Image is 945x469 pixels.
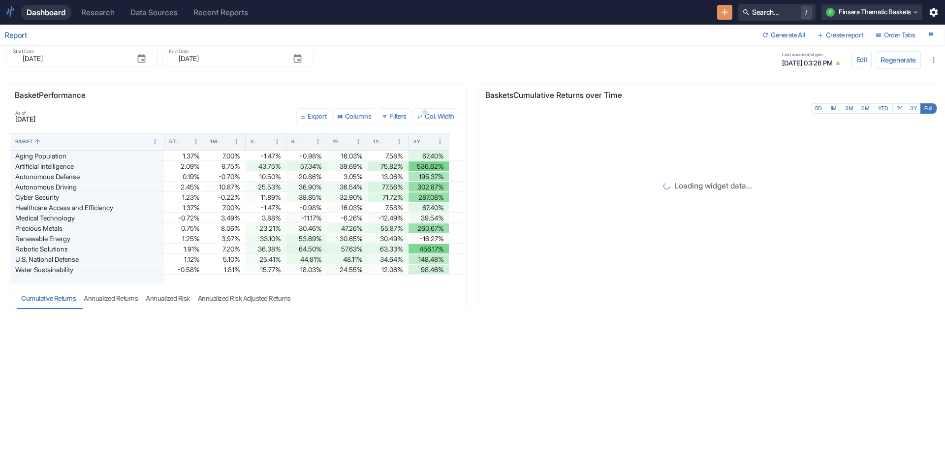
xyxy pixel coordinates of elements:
[210,234,241,244] div: 3.97%
[251,192,281,202] div: 11.89%
[210,203,241,213] div: 7.00%
[15,213,159,223] div: Medical Technology
[15,151,159,161] div: Aging Population
[413,244,444,254] div: 456.17%
[782,58,843,68] span: [DATE] 03:26 PM
[413,223,444,233] div: 260.67%
[378,108,411,125] button: Show filters
[15,254,159,264] div: U.S. National Defense
[826,103,841,114] button: 1M
[413,254,444,264] div: 148.48%
[251,161,281,171] div: 43.75%
[393,135,406,148] button: 1 Year column menu
[373,203,404,213] div: 7.58%
[210,138,220,145] div: 1 Month
[4,31,36,40] div: Report
[251,203,281,213] div: -1.47%
[291,172,322,182] div: 20.86%
[13,48,34,55] label: Start Date
[291,244,322,254] div: 64.50%
[188,5,254,20] a: Recent Reports
[296,108,331,125] button: Export
[193,8,248,17] div: Recent Reports
[920,103,937,114] button: Full
[674,180,752,192] p: Loading widget data...
[146,294,190,303] div: Annualized Risk
[291,203,322,213] div: -0.98%
[33,137,42,146] button: Sort
[17,288,295,309] div: tabs
[332,234,363,244] div: 30.65%
[210,244,241,254] div: 7.20%
[169,203,200,213] div: 1.37%
[373,182,404,192] div: 77.56%
[21,294,76,303] div: Cumulative Returns
[0,25,758,45] div: dashboard tabs
[924,28,939,43] button: Launch Tour
[373,265,404,275] div: 12.06%
[291,138,302,145] div: 6 Months
[251,265,281,275] div: 15.77%
[352,135,365,148] button: Year to Date column menu
[422,109,428,115] div: 1
[413,265,444,275] div: 98.46%
[84,294,138,303] div: Annualized Returns
[15,203,159,213] div: Healthcare Access and Efficiency
[291,234,322,244] div: 53.69%
[332,182,363,192] div: 36.54%
[291,161,322,171] div: 57.34%
[291,182,322,192] div: 36.90%
[149,135,161,148] button: Basket column menu
[15,192,159,202] div: Cyber Security
[373,254,404,264] div: 34.64%
[782,52,843,57] span: Last successful gen.
[413,151,444,161] div: 67.40%
[221,137,230,146] button: Sort
[821,4,922,20] button: FFinsera Thematic Baskets
[717,5,732,20] button: New Resource
[373,161,404,171] div: 75.82%
[738,4,816,21] button: Search.../
[130,8,178,17] div: Data Sources
[291,213,322,223] div: -11.17%
[291,254,322,264] div: 44.81%
[169,254,200,264] div: 1.12%
[291,151,322,161] div: -0.98%
[251,244,281,254] div: 36.38%
[15,161,159,171] div: Artificial Intelligence
[210,182,241,192] div: 10.87%
[413,182,444,192] div: 302.87%
[251,254,281,264] div: 25.41%
[180,137,189,146] button: Sort
[413,192,444,202] div: 287.08%
[251,151,281,161] div: -1.47%
[271,135,283,148] button: 3 Months column menu
[251,223,281,233] div: 23.21%
[384,137,393,146] button: Sort
[876,51,921,68] button: Regenerate
[173,53,284,64] input: yyyy-mm-dd
[826,8,835,17] div: F
[15,244,159,254] div: Robotic Solutions
[813,28,867,43] button: Create report
[251,172,281,182] div: 10.50%
[343,137,352,146] button: Sort
[332,161,363,171] div: 39.69%
[373,172,404,182] div: 13.06%
[169,234,200,244] div: 1.25%
[251,138,261,145] div: 3 Months
[15,223,159,233] div: Precious Metals
[332,151,363,161] div: 16.03%
[210,161,241,171] div: 8.75%
[15,116,35,123] span: [DATE]
[312,135,324,148] button: 6 Months column menu
[169,48,189,55] label: End Date
[210,192,241,202] div: -0.22%
[851,52,872,68] button: config
[210,172,241,182] div: -0.70%
[758,28,809,43] button: Generate All
[332,138,343,145] div: Year to Date
[291,265,322,275] div: 18.03%
[15,182,159,192] div: Autonomous Driving
[874,103,893,114] button: YTD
